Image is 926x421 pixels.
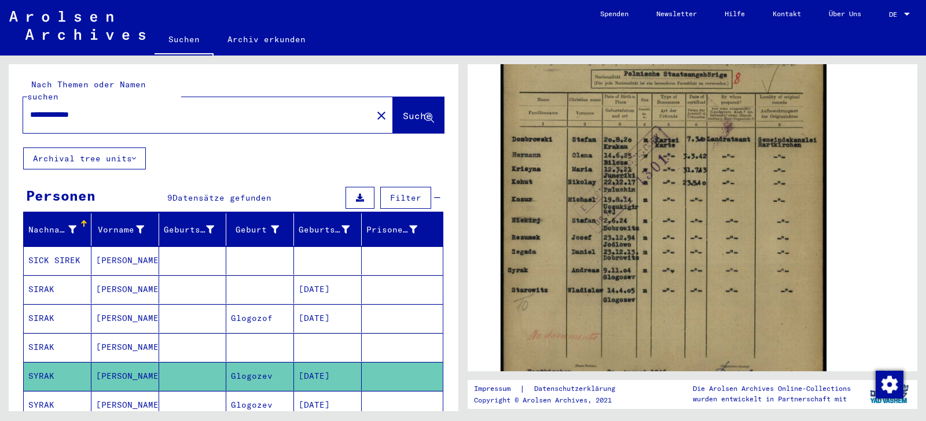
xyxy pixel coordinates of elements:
a: Impressum [474,383,520,395]
mat-cell: [PERSON_NAME] [91,362,159,390]
span: Suche [403,110,432,121]
div: Vorname [96,224,144,236]
mat-cell: SIRAK [24,333,91,361]
mat-cell: [PERSON_NAME] [91,333,159,361]
mat-icon: close [374,109,388,123]
button: Clear [370,104,393,127]
div: Geburt‏ [231,220,293,239]
a: Archiv erkunden [214,25,319,53]
button: Archival tree units [23,147,146,169]
img: yv_logo.png [868,379,911,408]
mat-header-cell: Geburtsdatum [294,213,362,246]
div: Geburtsdatum [299,224,350,236]
mat-cell: Glogozof [226,304,294,333]
div: Nachname [28,224,76,236]
mat-cell: SICK SIREK [24,246,91,275]
mat-header-cell: Geburt‏ [226,213,294,246]
mat-label: Nach Themen oder Namen suchen [27,79,146,102]
button: Filter [380,187,431,209]
mat-cell: SIRAK [24,275,91,304]
div: Zustimmung ändern [875,370,903,398]
a: Datenschutzerklärung [525,383,629,395]
div: | [474,383,629,395]
mat-cell: [PERSON_NAME] [91,304,159,333]
span: 9 [167,193,172,203]
mat-cell: Glogozev [226,362,294,390]
div: Vorname [96,220,159,239]
span: Filter [390,193,421,203]
p: wurden entwickelt in Partnerschaft mit [693,394,851,404]
p: Copyright © Arolsen Archives, 2021 [474,395,629,405]
mat-cell: Glogozev [226,391,294,419]
mat-cell: SYRAK [24,362,91,390]
img: Zustimmung ändern [876,371,903,398]
mat-cell: [DATE] [294,304,362,333]
mat-cell: [PERSON_NAME] [91,275,159,304]
mat-cell: [DATE] [294,391,362,419]
div: Geburtsname [164,224,215,236]
mat-header-cell: Vorname [91,213,159,246]
span: DE [889,10,902,19]
a: Suchen [155,25,214,56]
mat-cell: [PERSON_NAME] [91,391,159,419]
div: Geburtsdatum [299,220,364,239]
div: Prisoner # [366,224,417,236]
div: Nachname [28,220,91,239]
mat-header-cell: Prisoner # [362,213,443,246]
div: Personen [26,185,95,206]
mat-cell: SYRAK [24,391,91,419]
span: Datensätze gefunden [172,193,271,203]
mat-cell: SIRAK [24,304,91,333]
button: Suche [393,97,444,133]
div: Prisoner # [366,220,432,239]
mat-cell: [DATE] [294,362,362,390]
mat-cell: [PERSON_NAME] [91,246,159,275]
mat-header-cell: Geburtsname [159,213,227,246]
mat-header-cell: Nachname [24,213,91,246]
img: Arolsen_neg.svg [9,11,145,40]
div: Geburt‏ [231,224,279,236]
p: Die Arolsen Archives Online-Collections [693,383,851,394]
div: Geburtsname [164,220,229,239]
mat-cell: [DATE] [294,275,362,304]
